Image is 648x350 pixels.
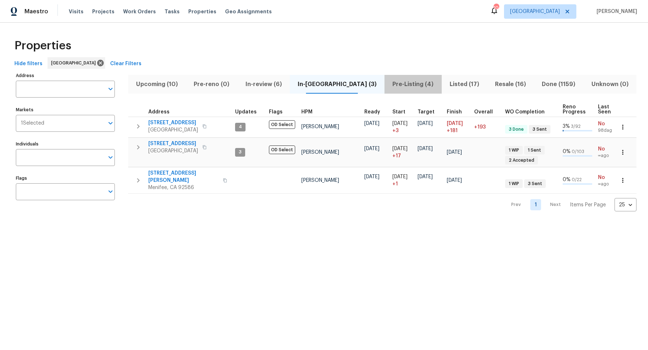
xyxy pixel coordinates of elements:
[12,57,45,71] button: Hide filters
[24,8,48,15] span: Maestro
[510,8,560,15] span: [GEOGRAPHIC_DATA]
[123,8,156,15] span: Work Orders
[447,121,463,126] span: [DATE]
[235,109,257,115] span: Updates
[269,145,295,154] span: OD Select
[598,145,617,153] span: No
[572,149,584,154] span: 0 / 103
[598,120,617,127] span: No
[364,146,379,151] span: [DATE]
[494,4,499,12] div: 10
[598,181,617,187] span: ∞ ago
[105,118,116,128] button: Open
[16,108,115,112] label: Markets
[506,157,537,163] span: 2 Accepted
[538,79,579,89] span: Done (1159)
[447,109,468,115] div: Projected renovation finish date
[190,79,233,89] span: Pre-reno (0)
[390,117,415,137] td: Project started 3 days late
[572,178,582,182] span: 0 / 22
[301,150,339,155] span: [PERSON_NAME]
[69,8,84,15] span: Visits
[530,199,541,210] a: Goto page 1
[418,174,433,179] span: [DATE]
[165,9,180,14] span: Tasks
[615,196,636,214] div: 25
[506,181,522,187] span: 1 WIP
[242,79,285,89] span: In-review (6)
[364,174,379,179] span: [DATE]
[474,125,486,130] span: +193
[598,174,617,181] span: No
[148,126,198,134] span: [GEOGRAPHIC_DATA]
[392,152,401,160] span: + 17
[570,201,606,208] p: Items Per Page
[16,142,115,146] label: Individuals
[447,178,462,183] span: [DATE]
[225,8,272,15] span: Geo Assignments
[598,127,617,134] span: 98d ago
[148,184,219,191] span: Menifee, CA 92586
[132,79,181,89] span: Upcoming (10)
[301,124,339,129] span: [PERSON_NAME]
[236,124,245,130] span: 4
[148,140,198,147] span: [STREET_ADDRESS]
[105,152,116,162] button: Open
[598,153,617,159] span: ∞ ago
[148,109,170,115] span: Address
[392,180,398,188] span: + 1
[474,109,493,115] span: Overall
[392,109,405,115] span: Start
[21,120,44,126] span: 1 Selected
[530,126,550,133] span: 3 Sent
[392,174,408,179] span: [DATE]
[474,109,499,115] div: Days past target finish date
[48,57,105,69] div: [GEOGRAPHIC_DATA]
[16,176,115,180] label: Flags
[236,149,244,155] span: 3
[364,109,380,115] span: Ready
[105,84,116,94] button: Open
[110,59,141,68] span: Clear Filters
[446,79,483,89] span: Listed (17)
[504,198,636,211] nav: Pagination Navigation
[563,124,570,129] span: 3 %
[392,127,399,134] span: + 3
[107,57,144,71] button: Clear Filters
[389,79,437,89] span: Pre-Listing (4)
[14,42,71,49] span: Properties
[105,187,116,197] button: Open
[588,79,632,89] span: Unknown (0)
[571,124,581,129] span: 3 / 92
[364,109,387,115] div: Earliest renovation start date (first business day after COE or Checkout)
[51,59,99,67] span: [GEOGRAPHIC_DATA]
[563,104,586,115] span: Reno Progress
[471,117,502,137] td: 193 day(s) past target finish date
[444,117,471,137] td: Scheduled to finish 181 day(s) late
[390,138,415,167] td: Project started 17 days late
[148,119,198,126] span: [STREET_ADDRESS]
[392,109,412,115] div: Actual renovation start date
[447,150,462,155] span: [DATE]
[301,109,312,115] span: HPM
[418,121,433,126] span: [DATE]
[506,147,522,153] span: 1 WIP
[418,146,433,151] span: [DATE]
[447,127,458,134] span: +181
[594,8,637,15] span: [PERSON_NAME]
[447,109,462,115] span: Finish
[364,121,379,126] span: [DATE]
[418,109,435,115] span: Target
[505,109,545,115] span: WO Completion
[16,73,115,78] label: Address
[392,121,408,126] span: [DATE]
[301,178,339,183] span: [PERSON_NAME]
[269,120,295,129] span: OD Select
[525,147,544,153] span: 1 Sent
[148,170,219,184] span: [STREET_ADDRESS][PERSON_NAME]
[269,109,283,115] span: Flags
[188,8,216,15] span: Properties
[392,146,408,151] span: [DATE]
[294,79,380,89] span: In-[GEOGRAPHIC_DATA] (3)
[92,8,114,15] span: Projects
